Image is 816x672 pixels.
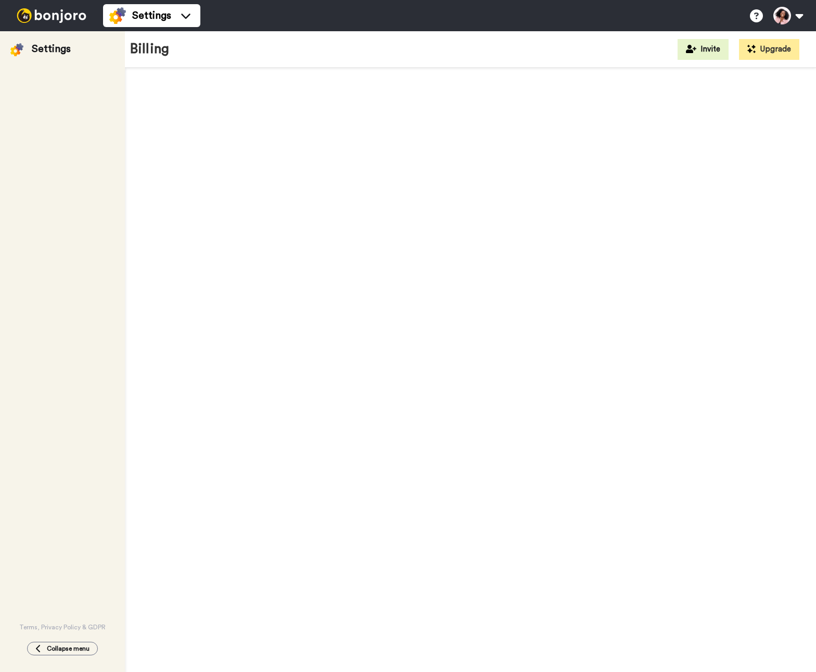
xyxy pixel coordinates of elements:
span: Settings [132,8,171,23]
button: Collapse menu [27,642,98,655]
h1: Billing [130,42,169,57]
div: Settings [32,42,71,56]
button: Invite [678,39,729,60]
button: Upgrade [739,39,799,60]
img: settings-colored.svg [10,43,23,56]
img: bj-logo-header-white.svg [12,8,91,23]
img: settings-colored.svg [109,7,126,24]
span: Collapse menu [47,644,90,653]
